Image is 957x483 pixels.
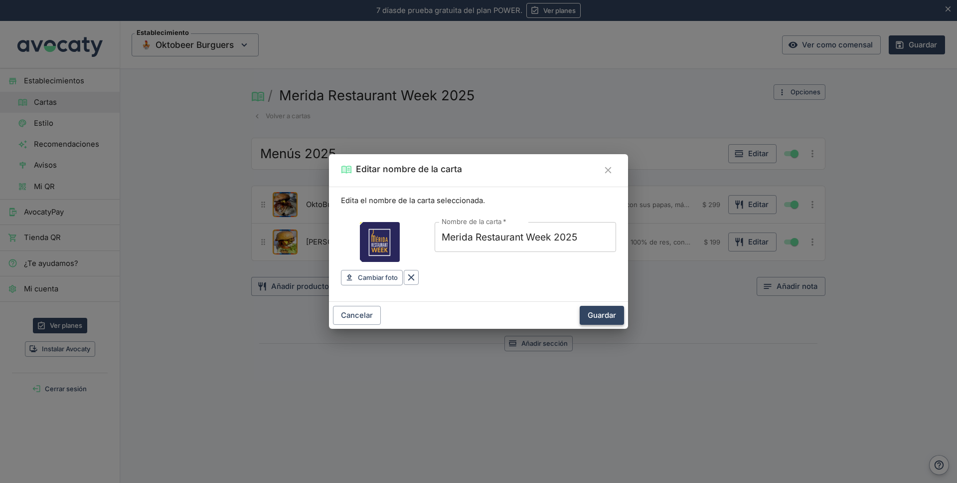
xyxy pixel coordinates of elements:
[600,162,616,178] button: Cerrar
[358,272,398,283] span: Cambiar foto
[404,270,419,285] button: Borrar
[580,306,624,325] button: Guardar
[341,270,403,285] button: Cambiar foto
[442,217,506,227] label: Nombre de la carta
[333,306,381,325] button: Cancelar
[341,195,616,206] p: Edita el nombre de la carta seleccionada.
[356,162,462,176] h2: Editar nombre de la carta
